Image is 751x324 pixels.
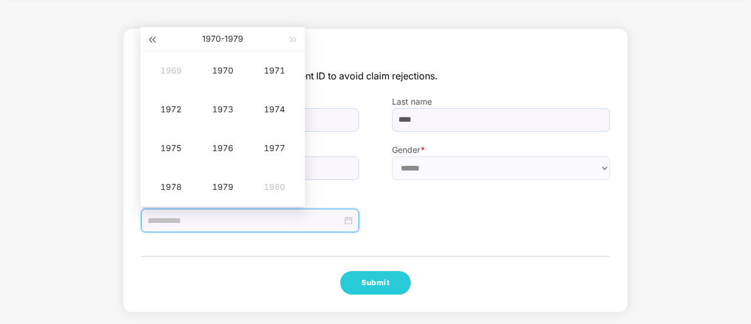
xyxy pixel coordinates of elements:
[249,90,300,129] td: 1974
[392,95,610,108] label: Last name
[141,46,610,69] span: Mother Detail
[145,168,197,206] td: 1978
[153,180,189,194] div: 1978
[340,271,411,295] button: Submit
[205,141,240,155] div: 1976
[392,143,610,156] label: Gender
[145,129,197,168] td: 1975
[153,64,189,78] div: 1969
[205,102,240,116] div: 1973
[202,27,243,51] button: 1970-1979
[257,180,292,194] div: 1980
[249,168,300,206] td: 1980
[145,51,197,90] td: 1969
[197,129,249,168] td: 1976
[145,90,197,129] td: 1972
[141,69,610,83] span: The detail should be as per government ID to avoid claim rejections.
[197,51,249,90] td: 1970
[205,64,240,78] div: 1970
[197,90,249,129] td: 1973
[249,129,300,168] td: 1977
[153,141,189,155] div: 1975
[257,102,292,116] div: 1974
[249,51,300,90] td: 1971
[257,141,292,155] div: 1977
[205,180,240,194] div: 1979
[257,64,292,78] div: 1971
[153,102,189,116] div: 1972
[197,168,249,206] td: 1979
